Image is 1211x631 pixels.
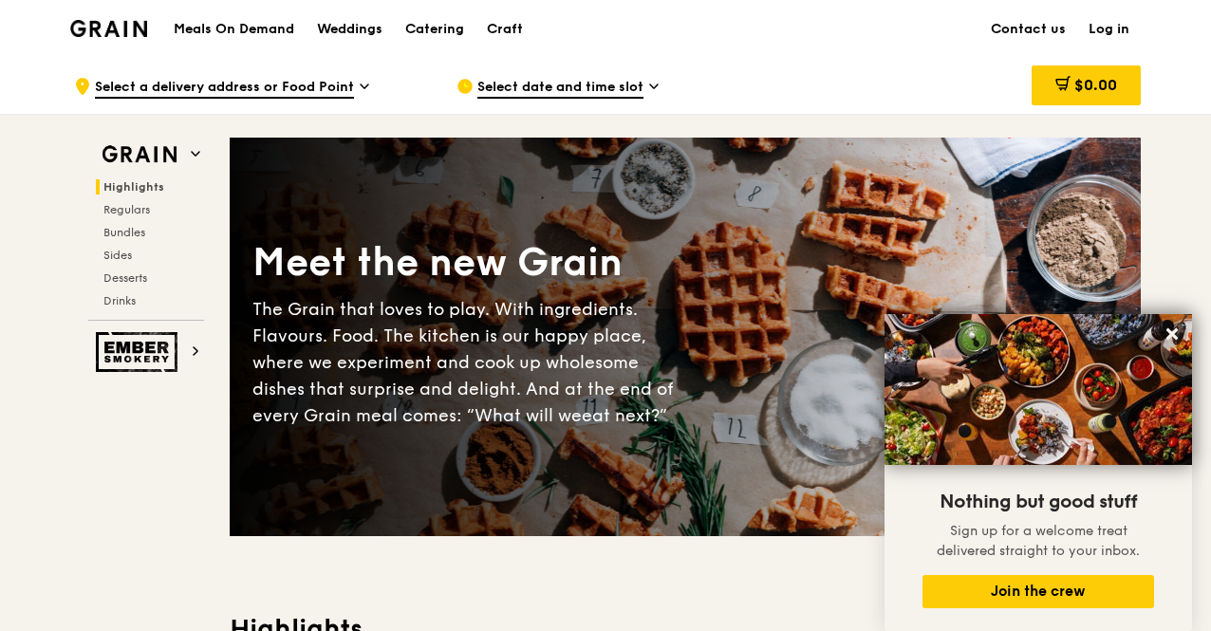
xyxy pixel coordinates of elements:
h1: Meals On Demand [174,20,294,39]
a: Catering [394,1,475,58]
div: Weddings [317,1,382,58]
div: The Grain that loves to play. With ingredients. Flavours. Food. The kitchen is our happy place, w... [252,296,685,429]
div: Craft [487,1,523,58]
span: Select date and time slot [477,78,643,99]
img: Grain web logo [96,138,183,172]
span: Highlights [103,180,164,194]
span: Bundles [103,226,145,239]
a: Contact us [979,1,1077,58]
img: DSC07876-Edit02-Large.jpeg [885,314,1192,465]
span: Sides [103,249,132,262]
a: Craft [475,1,534,58]
a: Weddings [306,1,394,58]
span: Select a delivery address or Food Point [95,78,354,99]
div: Catering [405,1,464,58]
span: $0.00 [1074,76,1117,94]
div: Meet the new Grain [252,237,685,288]
button: Close [1157,319,1187,349]
span: Drinks [103,294,136,307]
span: Regulars [103,203,150,216]
button: Join the crew [922,575,1154,608]
a: Log in [1077,1,1141,58]
img: Grain [70,20,147,37]
span: eat next?” [582,405,667,426]
span: Nothing but good stuff [940,491,1137,513]
span: Desserts [103,271,147,285]
span: Sign up for a welcome treat delivered straight to your inbox. [937,523,1140,559]
img: Ember Smokery web logo [96,332,183,372]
